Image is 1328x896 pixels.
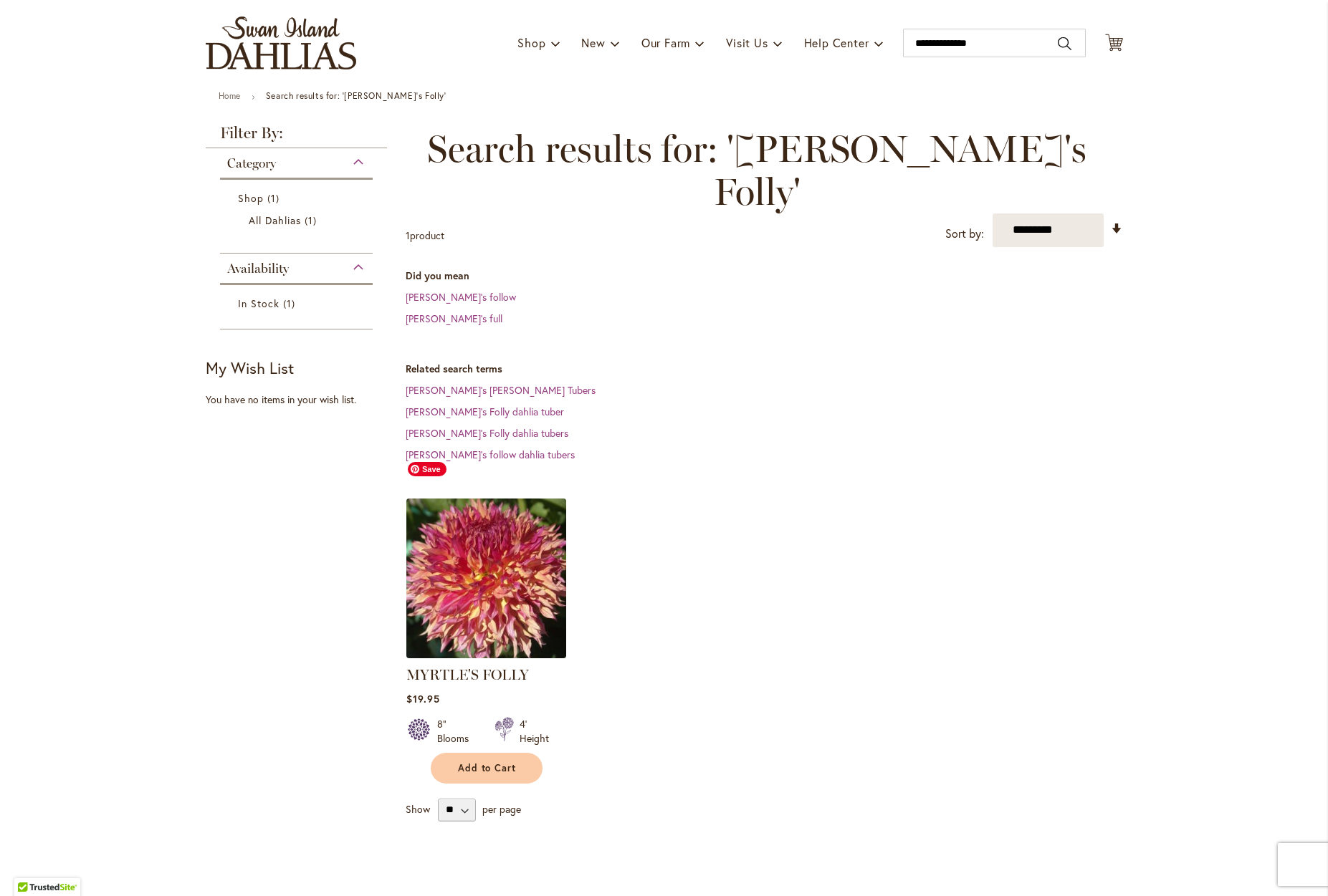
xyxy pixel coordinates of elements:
a: In Stock 1 [238,296,359,311]
img: MYRTLE'S FOLLY [402,494,570,662]
span: Save [408,462,446,476]
span: 1 [305,213,320,228]
label: Sort by: [945,221,984,247]
dt: Did you mean [406,269,1123,283]
a: MYRTLE'S FOLLY [406,647,566,661]
span: New [581,35,605,50]
a: [PERSON_NAME]'s follow dahlia tubers [406,448,575,461]
span: Show [406,801,430,815]
a: [PERSON_NAME]'s Folly dahlia tubers [406,426,568,440]
div: 4' Height [520,717,549,746]
span: 1 [267,191,283,206]
strong: My Wish List [206,357,294,378]
button: Add to Cart [431,753,543,784]
a: [PERSON_NAME]'s [PERSON_NAME] Tubers [406,383,596,397]
span: Shop [517,35,545,50]
div: 8" Blooms [437,717,477,746]
span: All Dahlias [249,213,302,227]
a: All Dahlias [249,213,348,228]
span: $19.95 [406,692,440,705]
a: Home [219,90,241,101]
div: You have no items in your wish list. [206,392,397,407]
dt: Related search terms [406,362,1123,376]
span: Search results for: '[PERSON_NAME]'s Folly' [406,127,1109,213]
strong: Filter By: [206,125,388,148]
iframe: Launch Accessibility Center [11,845,51,885]
span: Our Farm [641,35,690,50]
span: In Stock [238,297,280,310]
a: Shop [238,191,359,206]
span: per page [482,801,521,815]
span: 1 [406,228,410,242]
span: Availability [227,261,289,276]
span: Visit Us [726,35,768,50]
span: 1 [283,296,299,311]
span: Help Center [804,35,869,50]
p: product [406,224,444,247]
a: [PERSON_NAME]'s follow [406,290,516,304]
strong: Search results for: '[PERSON_NAME]'s Folly' [266,90,446,101]
a: [PERSON_NAME]'s Folly dahlia tuber [406,405,564,418]
span: Add to Cart [458,762,517,774]
span: Shop [238,191,264,205]
a: store logo [206,16,356,69]
a: [PERSON_NAME]'s full [406,312,502,325]
span: Category [227,155,276,171]
a: MYRTLE'S FOLLY [406,666,529,683]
